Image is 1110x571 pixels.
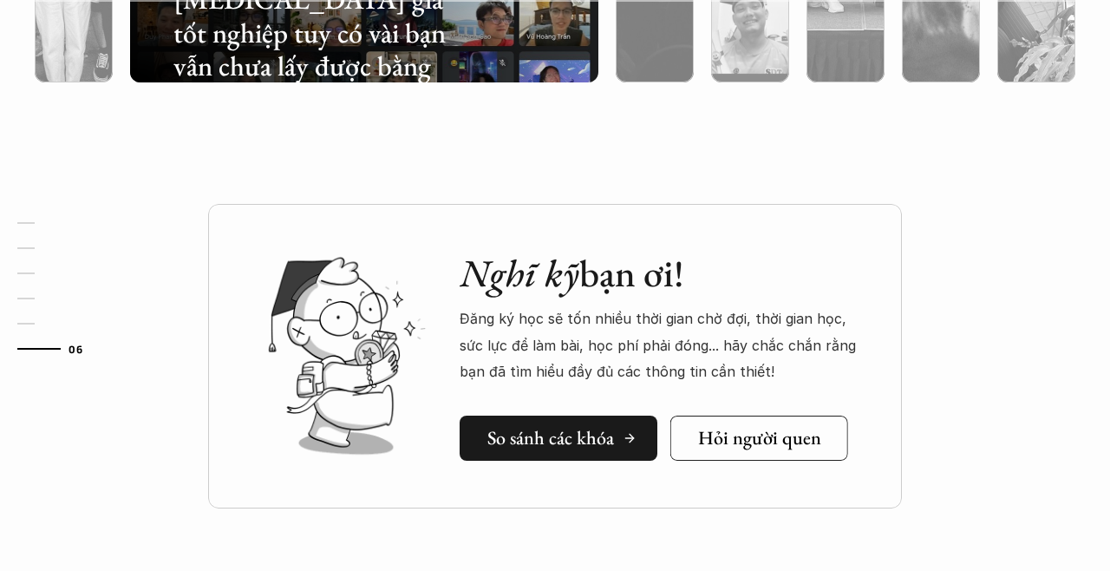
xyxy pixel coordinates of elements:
strong: 06 [69,342,82,354]
em: Nghĩ kỹ [460,248,579,298]
h2: bạn ơi! [460,251,867,297]
a: 06 [17,338,100,359]
a: So sánh các khóa [460,416,657,461]
h5: Hỏi người quen [698,427,821,450]
h5: So sánh các khóa [487,427,614,450]
a: Hỏi người quen [670,416,848,461]
p: Đăng ký học sẽ tốn nhiều thời gian chờ đợi, thời gian học, sức lực để làm bài, học phí phải đóng.... [460,305,867,384]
